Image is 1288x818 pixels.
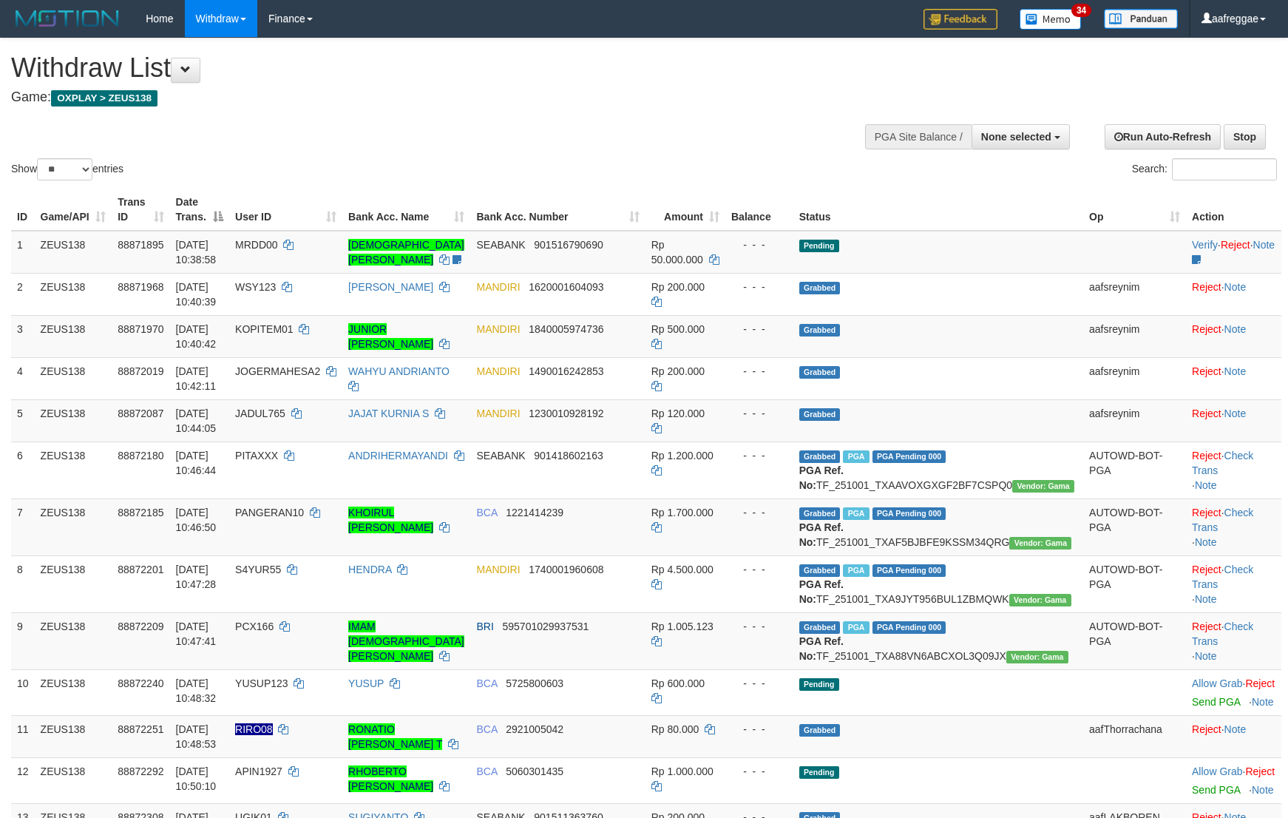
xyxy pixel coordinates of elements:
[1245,677,1275,689] a: Reject
[348,621,464,662] a: IMAM [DEMOGRAPHIC_DATA][PERSON_NAME]
[1132,158,1277,180] label: Search:
[529,408,603,419] span: Copy 1230010928192 to clipboard
[731,562,787,577] div: - - -
[651,365,705,377] span: Rp 200.000
[176,365,217,392] span: [DATE] 10:42:11
[35,757,112,803] td: ZEUS138
[11,612,35,669] td: 9
[476,365,520,377] span: MANDIRI
[799,464,844,491] b: PGA Ref. No:
[793,442,1083,498] td: TF_251001_TXAAVOXGXGF2BF7CSPQ0
[235,723,273,735] span: Nama rekening ada tanda titik/strip, harap diedit
[11,555,35,612] td: 8
[1192,784,1240,796] a: Send PGA
[731,764,787,779] div: - - -
[348,677,384,689] a: YUSUP
[506,677,563,689] span: Copy 5725800603 to clipboard
[1186,357,1281,399] td: ·
[1020,9,1082,30] img: Button%20Memo.svg
[1186,757,1281,803] td: ·
[476,621,493,632] span: BRI
[1186,669,1281,715] td: ·
[529,323,603,335] span: Copy 1840005974736 to clipboard
[235,365,320,377] span: JOGERMAHESA2
[235,239,278,251] span: MRDD00
[731,676,787,691] div: - - -
[112,189,169,231] th: Trans ID: activate to sort column ascending
[118,450,163,462] span: 88872180
[799,578,844,605] b: PGA Ref. No:
[506,723,563,735] span: Copy 2921005042 to clipboard
[1186,273,1281,315] td: ·
[11,669,35,715] td: 10
[35,315,112,357] td: ZEUS138
[1192,765,1245,777] span: ·
[1195,593,1217,605] a: Note
[348,239,464,266] a: [DEMOGRAPHIC_DATA][PERSON_NAME]
[118,677,163,689] span: 88872240
[35,189,112,231] th: Game/API: activate to sort column ascending
[872,564,946,577] span: PGA Pending
[176,450,217,476] span: [DATE] 10:46:44
[11,158,123,180] label: Show entries
[235,765,282,777] span: APIN1927
[1009,594,1071,606] span: Vendor URL: https://trx31.1velocity.biz
[118,408,163,419] span: 88872087
[1192,408,1221,419] a: Reject
[176,723,217,750] span: [DATE] 10:48:53
[1192,677,1245,689] span: ·
[348,281,433,293] a: [PERSON_NAME]
[170,189,229,231] th: Date Trans.: activate to sort column descending
[476,723,497,735] span: BCA
[529,365,603,377] span: Copy 1490016242853 to clipboard
[118,365,163,377] span: 88872019
[651,408,705,419] span: Rp 120.000
[872,450,946,463] span: PGA Pending
[1006,651,1068,663] span: Vendor URL: https://trx31.1velocity.biz
[1083,442,1186,498] td: AUTOWD-BOT-PGA
[651,677,705,689] span: Rp 600.000
[799,635,844,662] b: PGA Ref. No:
[731,619,787,634] div: - - -
[235,677,288,689] span: YUSUP123
[1071,4,1091,17] span: 34
[1186,555,1281,612] td: · ·
[348,323,433,350] a: JUNIOR [PERSON_NAME]
[981,131,1051,143] span: None selected
[1186,498,1281,555] td: · ·
[35,442,112,498] td: ZEUS138
[35,555,112,612] td: ZEUS138
[235,507,304,518] span: PANGERAN10
[799,324,841,337] span: Grabbed
[506,765,563,777] span: Copy 5060301435 to clipboard
[1192,507,1253,533] a: Check Trans
[35,273,112,315] td: ZEUS138
[799,282,841,294] span: Grabbed
[476,677,497,689] span: BCA
[1083,315,1186,357] td: aafsreynim
[1195,536,1217,548] a: Note
[1192,450,1253,476] a: Check Trans
[11,7,123,30] img: MOTION_logo.png
[1192,723,1221,735] a: Reject
[731,237,787,252] div: - - -
[1186,612,1281,669] td: · ·
[1192,621,1221,632] a: Reject
[1192,281,1221,293] a: Reject
[799,521,844,548] b: PGA Ref. No:
[503,621,589,632] span: Copy 595701029937531 to clipboard
[35,498,112,555] td: ZEUS138
[348,564,391,575] a: HENDRA
[1186,315,1281,357] td: ·
[1186,231,1281,274] td: · ·
[235,408,285,419] span: JADUL765
[799,678,839,691] span: Pending
[118,564,163,575] span: 88872201
[1224,323,1247,335] a: Note
[651,765,714,777] span: Rp 1.000.000
[176,323,217,350] span: [DATE] 10:40:42
[11,715,35,757] td: 11
[1192,564,1253,590] a: Check Trans
[118,281,163,293] span: 88871968
[176,765,217,792] span: [DATE] 10:50:10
